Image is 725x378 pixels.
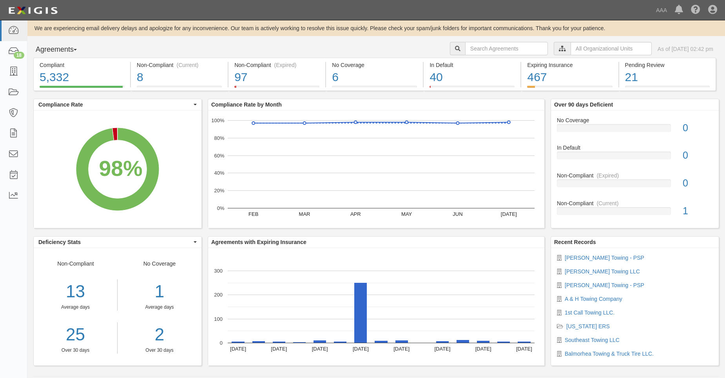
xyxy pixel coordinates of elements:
[33,42,92,58] button: Agreements
[551,199,719,207] div: Non-Compliant
[299,211,310,217] text: MAR
[453,211,462,217] text: JUN
[434,346,450,352] text: [DATE]
[123,304,196,311] div: Average days
[430,69,515,86] div: 40
[214,152,224,158] text: 60%
[501,211,517,217] text: [DATE]
[14,52,24,59] div: 18
[521,86,618,92] a: Expiring Insurance467
[516,346,532,352] text: [DATE]
[123,279,196,304] div: 1
[34,304,117,311] div: Average days
[677,204,719,218] div: 1
[557,199,713,221] a: Non-Compliant(Current)1
[214,135,224,141] text: 80%
[214,170,224,176] text: 40%
[208,248,544,365] svg: A chart.
[34,260,118,354] div: Non-Compliant
[353,346,369,352] text: [DATE]
[137,69,222,86] div: 8
[38,238,192,246] span: Deficiency Stats
[271,346,287,352] text: [DATE]
[619,86,716,92] a: Pending Review21
[565,337,620,343] a: Southeast Towing LLC
[565,296,622,302] a: A & H Towing Company
[34,99,201,110] button: Compliance Rate
[565,282,644,288] a: [PERSON_NAME] Towing - PSP
[137,61,222,69] div: Non-Compliant (Current)
[34,237,201,248] button: Deficiency Stats
[228,86,325,92] a: Non-Compliant(Expired)97
[332,69,417,86] div: 6
[625,61,710,69] div: Pending Review
[557,116,713,144] a: No Coverage0
[465,42,548,55] input: Search Agreements
[332,61,417,69] div: No Coverage
[551,144,719,152] div: In Default
[430,61,515,69] div: In Default
[211,118,225,123] text: 100%
[214,268,223,274] text: 300
[475,346,491,352] text: [DATE]
[554,101,613,108] b: Over 90 days Deficient
[566,323,610,329] a: [US_STATE] ERS
[131,86,228,92] a: Non-Compliant(Current)8
[424,86,520,92] a: In Default40
[596,172,619,179] div: (Expired)
[34,279,117,304] div: 13
[34,110,201,228] svg: A chart.
[527,61,612,69] div: Expiring Insurance
[214,188,224,194] text: 20%
[211,239,306,245] b: Agreements with Expiring Insurance
[565,255,644,261] a: [PERSON_NAME] Towing - PSP
[350,211,361,217] text: APR
[176,61,198,69] div: (Current)
[6,4,60,18] img: logo-5460c22ac91f19d4615b14bd174203de0afe785f0fc80cf4dbbc73dc1793850b.png
[34,322,117,347] a: 25
[652,2,671,18] a: AAA
[40,69,124,86] div: 5,332
[118,260,201,354] div: No Coverage
[551,172,719,179] div: Non-Compliant
[565,309,614,316] a: 1st Call Towing LLC.
[234,69,319,86] div: 97
[554,239,596,245] b: Recent Records
[401,211,412,217] text: MAY
[677,176,719,190] div: 0
[527,69,612,86] div: 467
[248,211,258,217] text: FEB
[565,351,654,357] a: Balmorhea Towing & Truck Tire LLC.
[312,346,328,352] text: [DATE]
[393,346,410,352] text: [DATE]
[691,5,700,15] i: Help Center - Complianz
[274,61,297,69] div: (Expired)
[211,101,282,108] b: Compliance Rate by Month
[625,69,710,86] div: 21
[214,292,223,298] text: 200
[214,316,223,322] text: 100
[571,42,652,55] input: All Organizational Units
[99,153,143,184] div: 98%
[326,86,423,92] a: No Coverage6
[208,110,544,228] svg: A chart.
[596,199,618,207] div: (Current)
[220,340,223,346] text: 0
[677,148,719,163] div: 0
[40,61,124,69] div: Compliant
[565,268,640,275] a: [PERSON_NAME] Towing LLC
[38,101,192,109] span: Compliance Rate
[27,24,725,32] div: We are experiencing email delivery delays and apologize for any inconvenience. Our team is active...
[230,346,246,352] text: [DATE]
[557,144,713,172] a: In Default0
[658,45,713,53] div: As of [DATE] 02:42 pm
[677,121,719,135] div: 0
[34,347,117,354] div: Over 30 days
[123,347,196,354] div: Over 30 days
[551,116,719,124] div: No Coverage
[123,322,196,347] a: 2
